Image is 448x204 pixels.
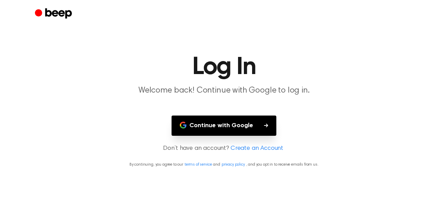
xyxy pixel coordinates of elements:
p: Don’t have an account? [8,144,440,153]
a: Create an Account [231,144,283,153]
p: By continuing, you agree to our and , and you opt in to receive emails from us. [8,161,440,168]
a: terms of service [185,163,212,167]
h1: Log In [49,55,399,80]
p: Welcome back! Continue with Google to log in. [92,85,356,96]
a: privacy policy [222,163,245,167]
button: Continue with Google [172,116,276,136]
a: Beep [35,7,74,21]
